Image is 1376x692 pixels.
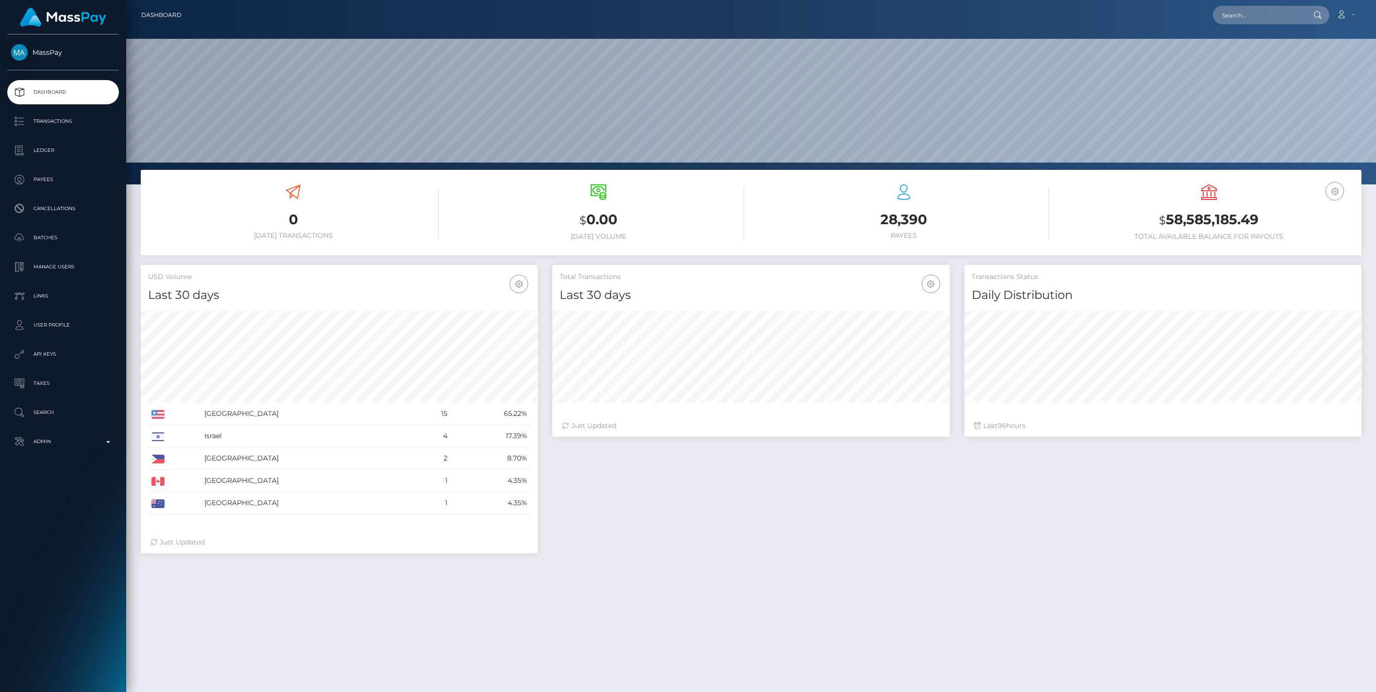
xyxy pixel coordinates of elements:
[7,371,119,395] a: Taxes
[560,272,942,282] h5: Total Transactions
[11,143,115,158] p: Ledger
[453,232,744,241] h6: [DATE] Volume
[11,85,115,99] p: Dashboard
[11,376,115,391] p: Taxes
[7,167,119,192] a: Payees
[148,231,439,240] h6: [DATE] Transactions
[7,429,119,454] a: Admin
[562,421,940,431] div: Just Updated
[416,425,451,447] td: 4
[201,403,416,425] td: [GEOGRAPHIC_DATA]
[1159,214,1166,227] small: $
[7,255,119,279] a: Manage Users
[7,109,119,133] a: Transactions
[416,470,451,492] td: 1
[1063,210,1354,230] h3: 58,585,185.49
[151,477,165,486] img: CA.png
[451,447,531,470] td: 8.70%
[416,447,451,470] td: 2
[11,44,28,61] img: MassPay
[201,425,416,447] td: Israel
[151,410,165,419] img: US.png
[11,289,115,303] p: Links
[7,48,119,57] span: MassPay
[416,403,451,425] td: 15
[151,499,165,508] img: AU.png
[759,210,1049,229] h3: 28,390
[7,138,119,163] a: Ledger
[141,5,182,25] a: Dashboard
[11,114,115,129] p: Transactions
[7,342,119,366] a: API Keys
[7,313,119,337] a: User Profile
[1213,6,1304,24] input: Search...
[451,470,531,492] td: 4.35%
[7,400,119,425] a: Search
[201,447,416,470] td: [GEOGRAPHIC_DATA]
[7,197,119,221] a: Cancellations
[453,210,744,230] h3: 0.00
[451,425,531,447] td: 17.39%
[148,210,439,229] h3: 0
[416,492,451,514] td: 1
[759,231,1049,240] h6: Payees
[150,537,528,547] div: Just Updated
[451,403,531,425] td: 65.22%
[972,272,1354,282] h5: Transactions Status
[148,287,531,304] h4: Last 30 days
[1063,232,1354,241] h6: Total Available Balance for Payouts
[997,421,1006,430] span: 96
[11,347,115,362] p: API Keys
[148,272,531,282] h5: USD Volume
[7,80,119,104] a: Dashboard
[974,421,1352,431] div: Last hours
[451,492,531,514] td: 4.35%
[11,434,115,449] p: Admin
[560,287,942,304] h4: Last 30 days
[151,455,165,463] img: PH.png
[11,201,115,216] p: Cancellations
[11,231,115,245] p: Batches
[20,8,106,27] img: MassPay Logo
[7,284,119,308] a: Links
[11,318,115,332] p: User Profile
[972,287,1354,304] h4: Daily Distribution
[201,492,416,514] td: [GEOGRAPHIC_DATA]
[580,214,586,227] small: $
[11,260,115,274] p: Manage Users
[151,432,165,441] img: IL.png
[11,405,115,420] p: Search
[201,470,416,492] td: [GEOGRAPHIC_DATA]
[7,226,119,250] a: Batches
[11,172,115,187] p: Payees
